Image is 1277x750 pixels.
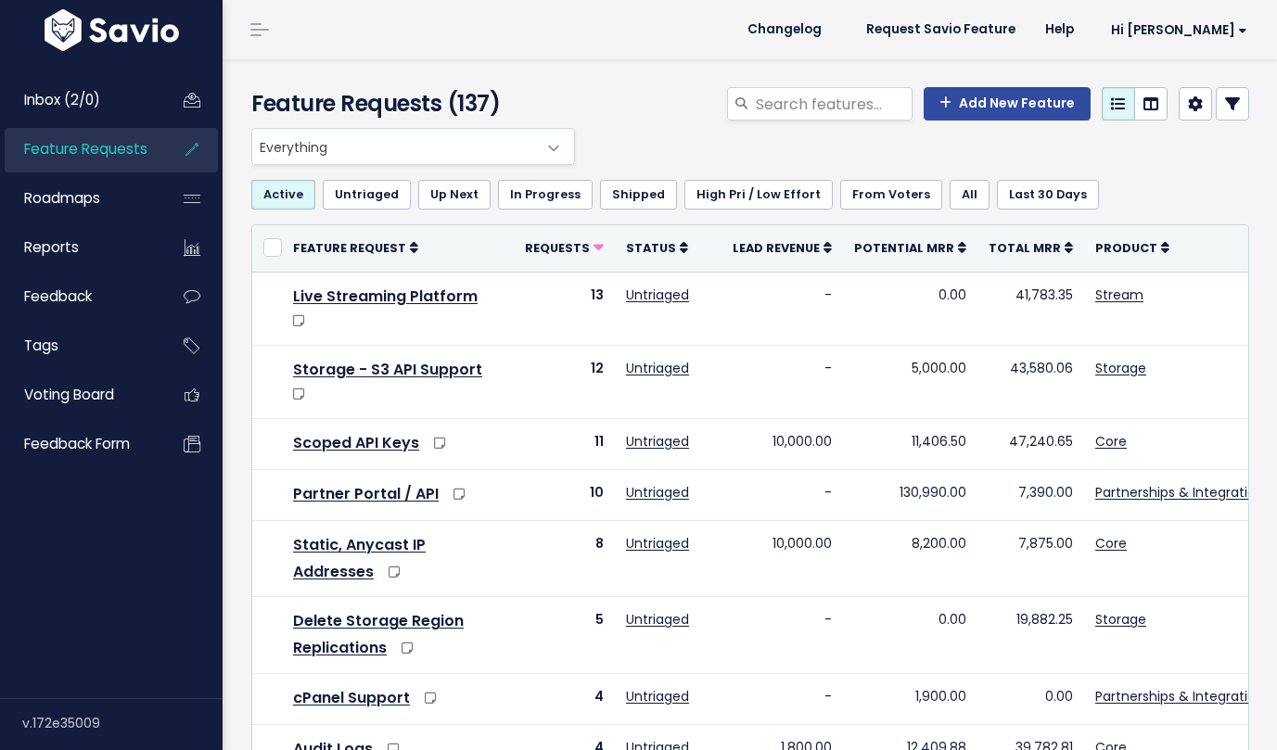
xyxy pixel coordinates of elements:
a: High Pri / Low Effort [684,180,833,210]
td: 43,580.06 [977,345,1084,418]
span: Feature Request [293,240,406,256]
span: Tags [24,336,58,355]
a: Active [251,180,315,210]
td: 5 [514,597,615,674]
a: Storage - S3 API Support [293,359,482,380]
a: Stream [1095,286,1143,304]
a: Lead Revenue [733,238,832,257]
span: Everything [252,129,537,164]
td: - [722,345,843,418]
td: 8 [514,520,615,597]
td: 4 [514,674,615,725]
a: Core [1095,534,1127,553]
a: Hi [PERSON_NAME] [1089,16,1262,44]
span: Potential MRR [854,240,954,256]
td: 7,390.00 [977,469,1084,520]
td: 11,406.50 [843,418,977,469]
a: Untriaged [626,432,689,451]
td: 10,000.00 [722,418,843,469]
a: Partnerships & Integrations [1095,483,1271,502]
td: 41,783.35 [977,272,1084,345]
span: Product [1095,240,1157,256]
td: - [722,272,843,345]
td: 13 [514,272,615,345]
a: From Voters [840,180,942,210]
a: Reports [5,226,154,269]
td: 130,990.00 [843,469,977,520]
span: Hi [PERSON_NAME] [1111,23,1247,37]
a: Storage [1095,359,1146,377]
span: Total MRR [989,240,1061,256]
a: Scoped API Keys [293,432,419,453]
td: - [722,674,843,725]
a: cPanel Support [293,687,410,708]
h4: Feature Requests (137) [251,87,566,121]
td: 1,900.00 [843,674,977,725]
td: 10 [514,469,615,520]
span: Status [626,240,676,256]
a: Voting Board [5,374,154,416]
div: v.172e35009 [22,699,223,747]
td: 5,000.00 [843,345,977,418]
a: Tags [5,324,154,367]
td: - [722,469,843,520]
td: 19,882.25 [977,597,1084,674]
a: Partnerships & Integrations [1095,687,1271,706]
span: Feedback [24,286,92,306]
a: Total MRR [989,238,1073,257]
a: Partner Portal / API [293,483,439,504]
a: Add New Feature [924,87,1091,121]
a: Static, Anycast IP Addresses [293,534,426,582]
a: Last 30 Days [997,180,1099,210]
span: Reports [24,237,79,257]
img: logo-white.9d6f32f41409.svg [40,9,184,51]
a: Untriaged [626,610,689,629]
a: Feedback [5,275,154,318]
a: Inbox (2/0) [5,79,154,121]
a: Help [1030,16,1089,44]
span: Changelog [747,23,822,36]
span: Lead Revenue [733,240,820,256]
a: In Progress [498,180,593,210]
span: Feedback form [24,434,130,453]
span: Everything [251,128,575,165]
input: Search features... [754,87,913,121]
a: Feedback form [5,423,154,465]
a: Untriaged [626,687,689,706]
a: Untriaged [323,180,411,210]
a: Roadmaps [5,177,154,220]
td: - [722,597,843,674]
span: Inbox (2/0) [24,90,100,109]
a: Potential MRR [854,238,966,257]
a: Feature Requests [5,128,154,171]
a: Untriaged [626,286,689,304]
td: 12 [514,345,615,418]
a: Delete Storage Region Replications [293,610,464,658]
td: 0.00 [977,674,1084,725]
td: 7,875.00 [977,520,1084,597]
a: Live Streaming Platform [293,286,478,307]
a: Core [1095,432,1127,451]
a: Untriaged [626,534,689,553]
td: 0.00 [843,272,977,345]
td: 10,000.00 [722,520,843,597]
a: Feature Request [293,238,418,257]
a: All [950,180,990,210]
span: Requests [525,240,590,256]
ul: Filter feature requests [251,180,1249,210]
a: Status [626,238,688,257]
td: 11 [514,418,615,469]
a: Storage [1095,610,1146,629]
a: Up Next [418,180,491,210]
td: 0.00 [843,597,977,674]
span: Roadmaps [24,188,100,208]
a: Requests [525,238,604,257]
a: Product [1095,238,1169,257]
a: Untriaged [626,359,689,377]
span: Voting Board [24,385,114,404]
span: Feature Requests [24,139,147,159]
a: Request Savio Feature [851,16,1030,44]
a: Untriaged [626,483,689,502]
td: 8,200.00 [843,520,977,597]
a: Shipped [600,180,677,210]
